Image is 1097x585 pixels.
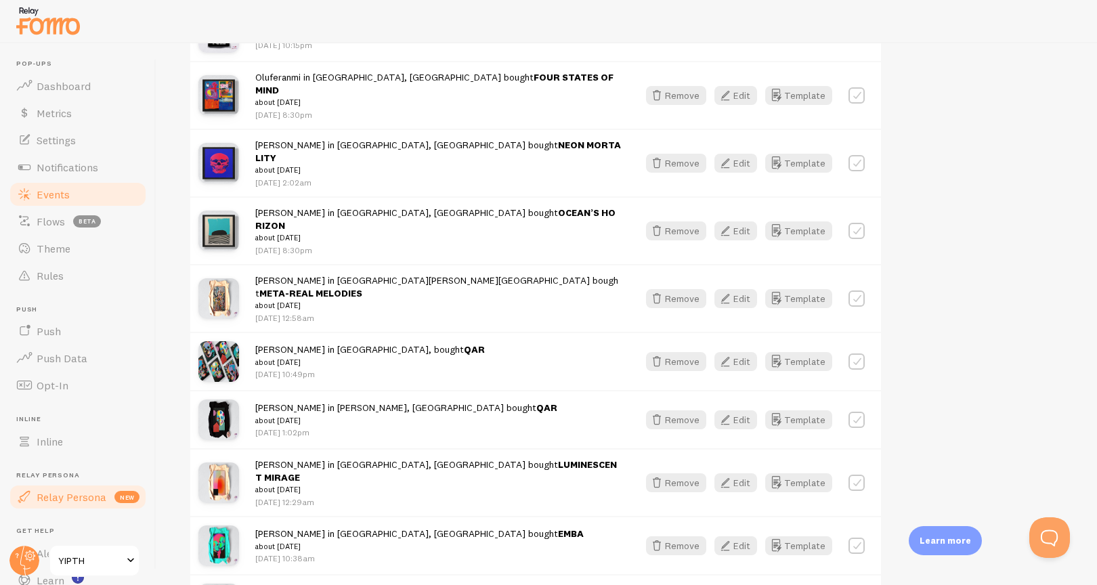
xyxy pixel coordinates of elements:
[8,127,148,154] a: Settings
[16,415,148,424] span: Inline
[255,483,622,496] small: about [DATE]
[714,410,757,429] button: Edit
[714,221,757,240] button: Edit
[8,154,148,181] a: Notifications
[646,473,706,492] button: Remove
[198,462,239,503] img: Edition_8_1581f533-212a-4f05-adec-79e3bc004acd.jpg
[8,100,148,127] a: Metrics
[114,491,139,503] span: new
[8,345,148,372] a: Push Data
[714,410,765,429] a: Edit
[8,72,148,100] a: Dashboard
[49,544,140,577] a: YIPTH
[255,109,622,121] p: [DATE] 8:30pm
[8,318,148,345] a: Push
[765,473,832,492] a: Template
[255,207,622,244] span: [PERSON_NAME] in [GEOGRAPHIC_DATA], [GEOGRAPHIC_DATA] bought
[37,490,106,504] span: Relay Persona
[16,471,148,480] span: Relay Persona
[37,324,61,338] span: Push
[37,269,64,282] span: Rules
[536,402,557,414] a: QAR
[714,352,757,371] button: Edit
[765,536,832,555] button: Template
[255,312,622,324] p: [DATE] 12:58am
[8,235,148,262] a: Theme
[255,540,584,552] small: about [DATE]
[714,352,765,371] a: Edit
[646,154,706,173] button: Remove
[920,534,971,547] p: Learn more
[37,79,91,93] span: Dashboard
[646,221,706,240] button: Remove
[714,473,765,492] a: Edit
[73,215,101,227] span: beta
[255,458,622,496] span: [PERSON_NAME] in [GEOGRAPHIC_DATA], [GEOGRAPHIC_DATA] bought
[198,399,239,440] img: Edition_1_a409b503-e8a8-4abb-8611-02f96c23bdcd_1056x704.jpg
[255,299,622,311] small: about [DATE]
[765,410,832,429] button: Template
[255,414,557,427] small: about [DATE]
[255,139,622,177] span: [PERSON_NAME] in [GEOGRAPHIC_DATA], [GEOGRAPHIC_DATA] bought
[8,540,148,567] a: Alerts
[765,86,832,105] button: Template
[558,527,584,540] a: EMBA
[765,289,832,308] button: Template
[255,244,622,256] p: [DATE] 8:30pm
[255,232,622,244] small: about [DATE]
[765,221,832,240] button: Template
[646,536,706,555] button: Remove
[255,496,622,508] p: [DATE] 12:29am
[255,71,622,109] span: Oluferanmi in [GEOGRAPHIC_DATA], [GEOGRAPHIC_DATA] bought
[255,356,485,368] small: about [DATE]
[464,343,485,355] a: QAR
[255,71,614,96] a: FOUR STATES OF MIND
[198,525,239,566] img: Edition_2_4c64e3b3-3784-4c4b-8353-61ede262f4b2.jpg
[14,3,82,38] img: fomo-relay-logo-orange.svg
[646,410,706,429] button: Remove
[37,435,63,448] span: Inline
[714,86,757,105] button: Edit
[37,188,70,201] span: Events
[16,527,148,536] span: Get Help
[646,352,706,371] button: Remove
[765,352,832,371] button: Template
[255,427,557,438] p: [DATE] 1:02pm
[255,527,584,552] span: [PERSON_NAME] in [GEOGRAPHIC_DATA], [GEOGRAPHIC_DATA] bought
[198,341,239,382] img: 6Prints_55171012-501d-4ab6-88fa-e1c14b5c7179.jpg
[255,177,622,188] p: [DATE] 2:02am
[198,143,239,183] img: Print_26_large.jpg
[198,278,239,319] img: Edition6_89a4975a-f23e-4fad-8ea3-a88d0d003da6_large.jpg
[714,289,765,308] a: Edit
[8,208,148,235] a: Flows beta
[198,75,239,116] img: Print_42_large.jpg
[259,287,362,299] a: META-REAL MELODIES
[8,483,148,511] a: Relay Persona new
[37,215,65,228] span: Flows
[255,274,622,312] span: [PERSON_NAME] in [GEOGRAPHIC_DATA][PERSON_NAME][GEOGRAPHIC_DATA] bought
[255,139,621,164] a: NEON MORTALITY
[714,154,765,173] a: Edit
[58,552,123,569] span: YIPTH
[8,181,148,208] a: Events
[37,351,87,365] span: Push Data
[646,289,706,308] button: Remove
[255,368,485,380] p: [DATE] 10:49pm
[37,106,72,120] span: Metrics
[255,343,485,368] span: [PERSON_NAME] in [GEOGRAPHIC_DATA], bought
[16,60,148,68] span: Pop-ups
[16,305,148,314] span: Push
[37,160,98,174] span: Notifications
[255,458,617,483] a: LUMINESCENT MIRAGE
[714,221,765,240] a: Edit
[714,536,757,555] button: Edit
[37,242,70,255] span: Theme
[198,211,239,251] img: Print_47_large.jpg
[255,39,601,51] p: [DATE] 10:15pm
[8,262,148,289] a: Rules
[909,526,982,555] div: Learn more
